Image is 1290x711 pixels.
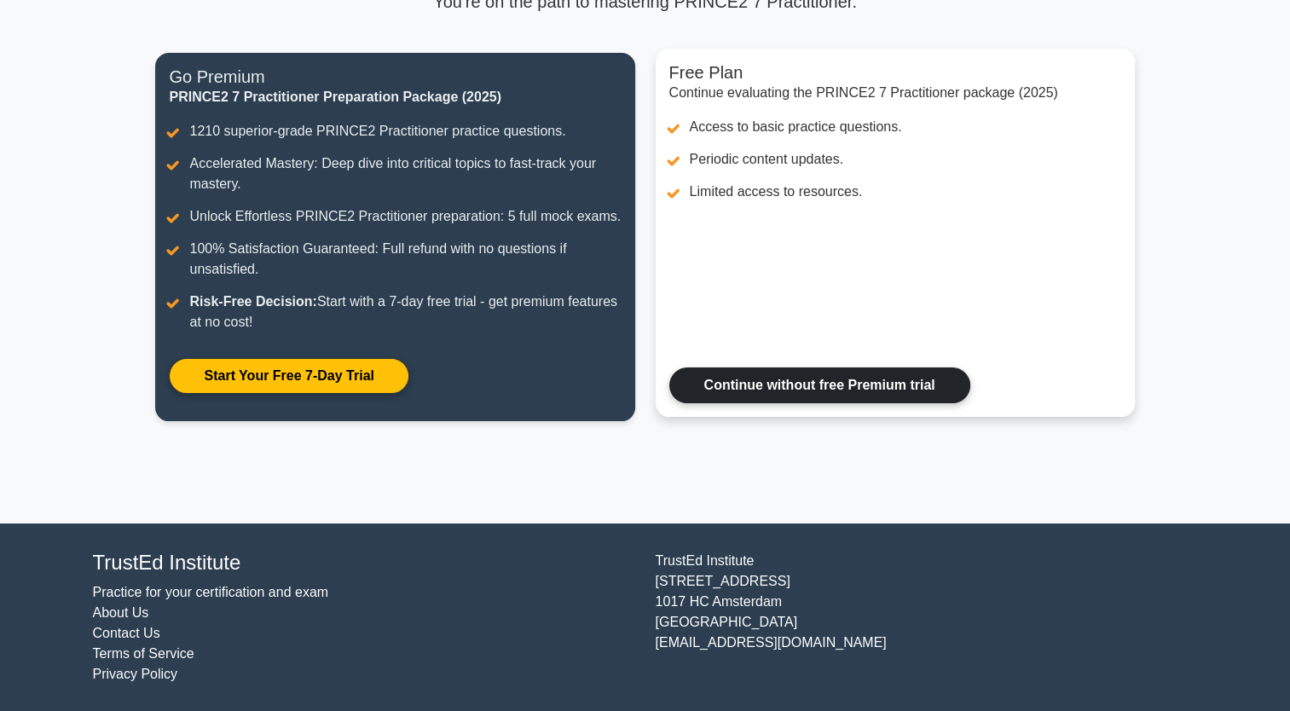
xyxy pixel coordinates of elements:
a: Start Your Free 7-Day Trial [169,358,408,394]
a: Privacy Policy [93,667,178,681]
h4: TrustEd Institute [93,551,635,575]
a: About Us [93,605,149,620]
div: TrustEd Institute [STREET_ADDRESS] 1017 HC Amsterdam [GEOGRAPHIC_DATA] [EMAIL_ADDRESS][DOMAIN_NAME] [645,551,1208,685]
a: Continue without free Premium trial [669,367,970,403]
a: Contact Us [93,626,160,640]
a: Practice for your certification and exam [93,585,329,599]
a: Terms of Service [93,646,194,661]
